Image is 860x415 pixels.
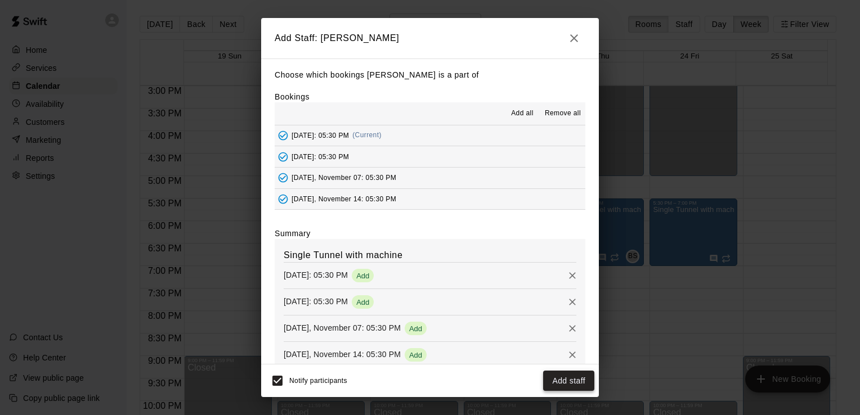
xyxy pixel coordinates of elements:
span: Add all [511,108,534,119]
button: Added - Collect Payment[DATE]: 05:30 PM [275,146,585,167]
p: [DATE], November 14: 05:30 PM [284,349,401,360]
label: Summary [275,228,311,239]
span: [DATE]: 05:30 PM [292,152,349,160]
button: Remove [564,346,581,363]
span: Notify participants [289,377,347,385]
p: Choose which bookings [PERSON_NAME] is a part of [275,68,585,82]
span: Add [405,351,427,359]
button: Added - Collect Payment [275,191,292,207]
span: [DATE], November 14: 05:30 PM [292,195,396,202]
button: Added - Collect Payment [275,169,292,186]
p: [DATE]: 05:30 PM [284,296,348,307]
button: Remove [564,294,581,310]
button: Remove [564,267,581,284]
button: Added - Collect Payment [275,148,292,165]
span: Add [352,272,374,280]
button: Remove [564,320,581,337]
h6: Single Tunnel with machine [284,248,576,263]
p: [DATE]: 05:30 PM [284,269,348,281]
span: Remove all [545,108,581,119]
span: [DATE], November 07: 05:30 PM [292,174,396,182]
h2: Add Staff: [PERSON_NAME] [261,18,599,58]
span: Add [352,298,374,306]
button: Add staff [543,371,594,391]
button: Add all [504,105,540,123]
label: Bookings [275,92,310,101]
span: (Current) [352,131,382,139]
button: Added - Collect Payment [275,127,292,144]
p: [DATE], November 07: 05:30 PM [284,322,401,333]
button: Remove all [540,105,585,123]
button: Added - Collect Payment[DATE], November 14: 05:30 PM [275,189,585,210]
button: Added - Collect Payment[DATE]: 05:30 PM(Current) [275,125,585,146]
button: Added - Collect Payment[DATE], November 07: 05:30 PM [275,168,585,188]
span: Add [405,324,427,333]
span: [DATE]: 05:30 PM [292,131,349,139]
